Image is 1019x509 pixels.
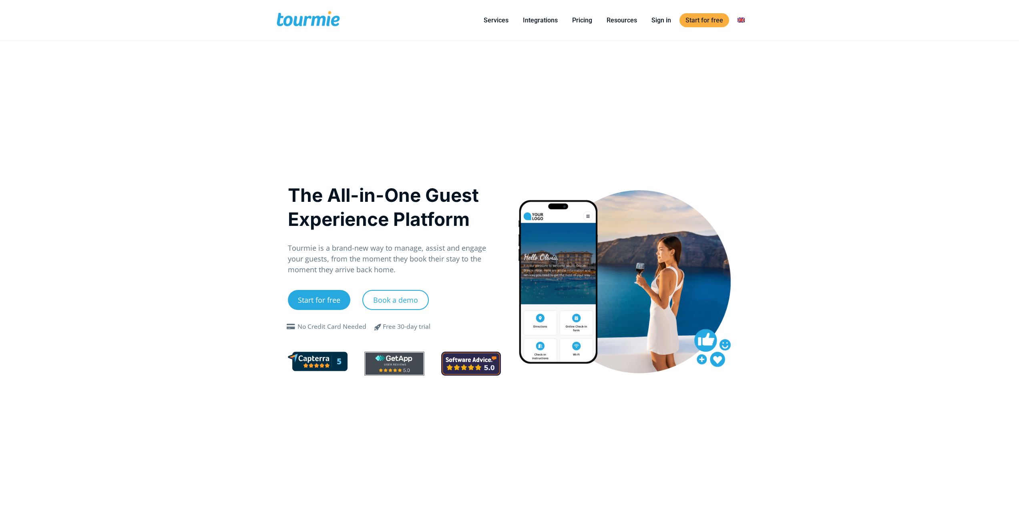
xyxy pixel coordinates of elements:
span:  [285,324,297,330]
div: No Credit Card Needed [297,322,366,332]
a: Book a demo [362,290,429,310]
span:  [368,322,388,332]
a: Resources [601,15,643,25]
div: Free 30-day trial [383,322,430,332]
a: Start for free [288,290,350,310]
a: Start for free [679,13,729,27]
a: Sign in [645,15,677,25]
p: Tourmie is a brand-new way to manage, assist and engage your guests, from the moment they book th... [288,243,501,275]
a: Integrations [517,15,564,25]
h1: The All-in-One Guest Experience Platform [288,183,501,231]
a: Pricing [566,15,598,25]
a: Services [478,15,515,25]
